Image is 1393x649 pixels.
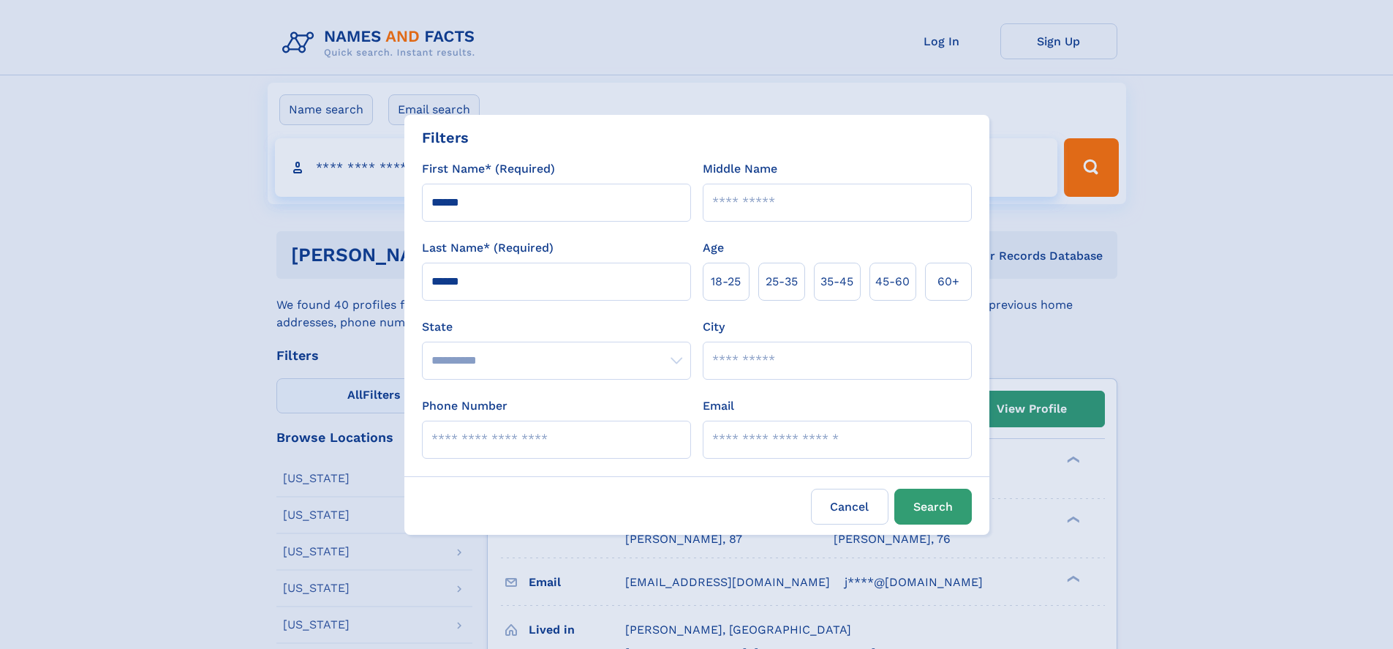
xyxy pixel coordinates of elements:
button: Search [894,489,972,525]
label: Middle Name [703,160,777,178]
label: State [422,318,691,336]
label: Cancel [811,489,888,525]
label: Email [703,397,734,415]
label: Phone Number [422,397,507,415]
label: Age [703,239,724,257]
label: First Name* (Required) [422,160,555,178]
label: City [703,318,725,336]
span: 45‑60 [875,273,910,290]
span: 18‑25 [711,273,741,290]
span: 25‑35 [766,273,798,290]
div: Filters [422,127,469,149]
span: 60+ [937,273,959,290]
label: Last Name* (Required) [422,239,554,257]
span: 35‑45 [820,273,853,290]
